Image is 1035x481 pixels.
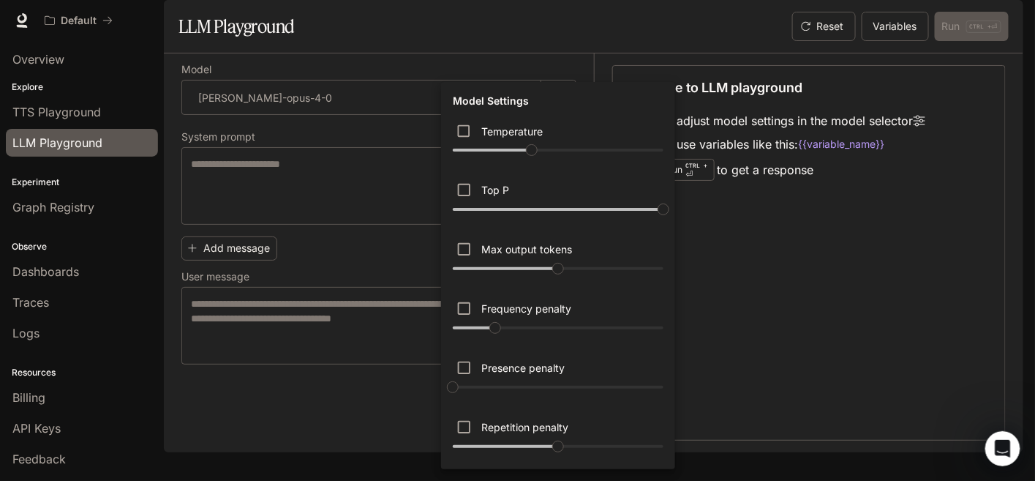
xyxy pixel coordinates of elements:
div: Controls the creativity and randomness of the response. Higher values (e.g., 0.8) result in more ... [447,114,669,168]
div: Penalizes new tokens based on whether they appear in the generated text so far. Higher values inc... [447,351,669,404]
p: Frequency penalty [481,301,571,316]
div: Penalizes new tokens based on whether they appear in the prompt or the generated text so far. Val... [447,410,669,463]
div: Maintains diversity and naturalness by considering only the tokens with the highest cumulative pr... [447,173,669,226]
iframe: Intercom live chat [985,431,1020,466]
p: Max output tokens [481,242,572,257]
h6: Model Settings [447,88,535,114]
p: Temperature [481,124,543,139]
p: Top P [481,182,509,198]
div: Penalizes new tokens based on their existing frequency in the generated text. Higher values decre... [447,291,669,345]
p: Repetition penalty [481,420,568,435]
p: Presence penalty [481,360,565,376]
div: Sets the maximum number of tokens (words or subwords) in the generated output. Directly controls ... [447,232,669,286]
